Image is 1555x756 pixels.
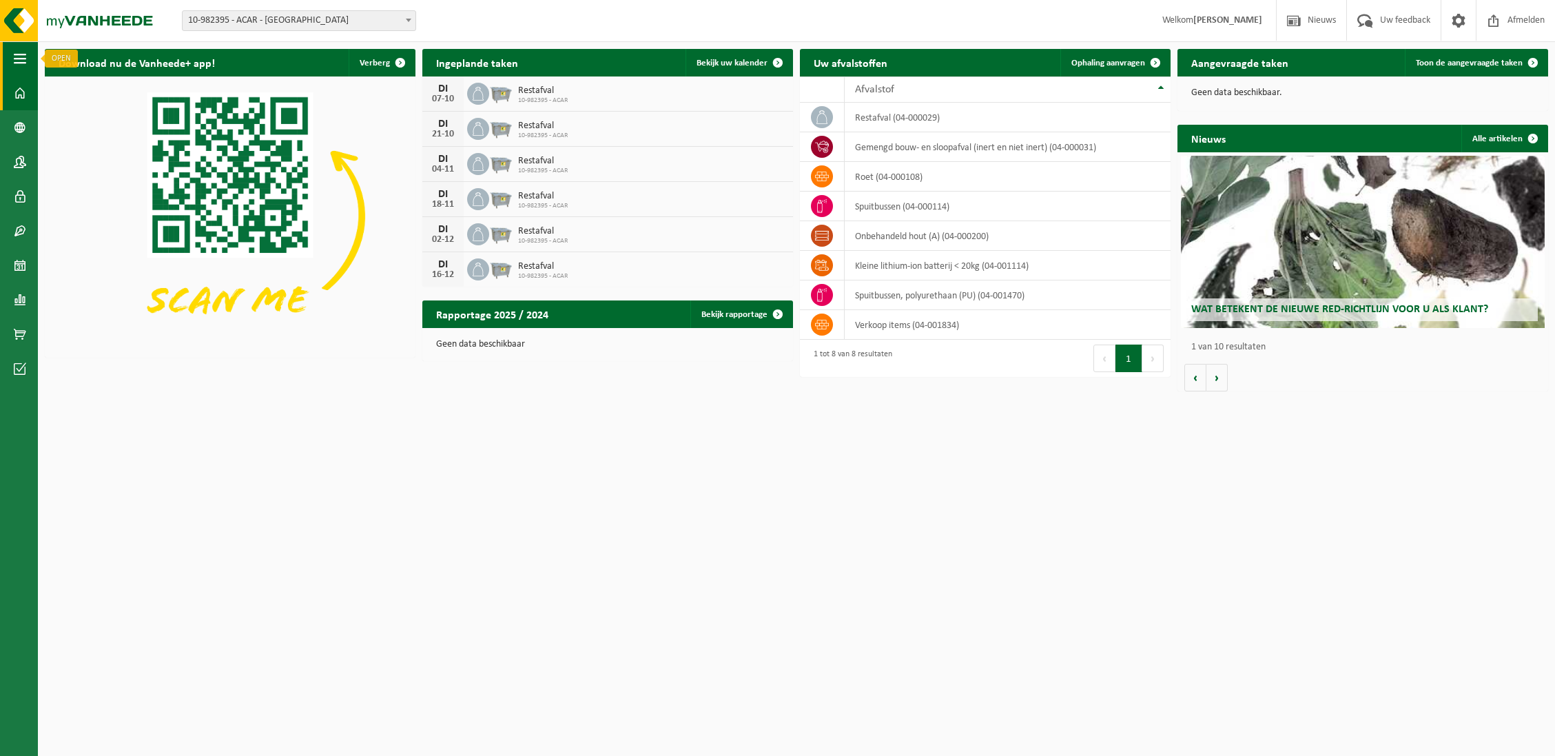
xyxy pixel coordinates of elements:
[429,83,457,94] div: DI
[855,84,894,95] span: Afvalstof
[845,132,1171,162] td: gemengd bouw- en sloopafval (inert en niet inert) (04-000031)
[429,154,457,165] div: DI
[1191,88,1534,98] p: Geen data beschikbaar.
[429,130,457,139] div: 21-10
[845,280,1171,310] td: spuitbussen, polyurethaan (PU) (04-001470)
[845,221,1171,251] td: onbehandeld hout (A) (04-000200)
[800,49,901,76] h2: Uw afvalstoffen
[1060,49,1169,76] a: Ophaling aanvragen
[45,76,415,355] img: Download de VHEPlus App
[489,116,513,139] img: WB-2500-GAL-GY-01
[518,226,568,237] span: Restafval
[1206,364,1228,391] button: Volgende
[518,237,568,245] span: 10-982395 - ACAR
[518,202,568,210] span: 10-982395 - ACAR
[183,11,415,30] span: 10-982395 - ACAR - SINT-NIKLAAS
[429,119,457,130] div: DI
[1184,364,1206,391] button: Vorige
[1093,345,1115,372] button: Previous
[429,270,457,280] div: 16-12
[1115,345,1142,372] button: 1
[182,10,416,31] span: 10-982395 - ACAR - SINT-NIKLAAS
[1405,49,1547,76] a: Toon de aangevraagde taken
[845,162,1171,192] td: roet (04-000108)
[1191,343,1541,352] p: 1 van 10 resultaten
[429,189,457,200] div: DI
[422,300,562,327] h2: Rapportage 2025 / 2024
[349,49,414,76] button: Verberg
[518,261,568,272] span: Restafval
[686,49,792,76] a: Bekijk uw kalender
[45,49,229,76] h2: Download nu de Vanheede+ app!
[429,224,457,235] div: DI
[489,81,513,104] img: WB-2500-GAL-GY-01
[518,191,568,202] span: Restafval
[518,272,568,280] span: 10-982395 - ACAR
[489,221,513,245] img: WB-2500-GAL-GY-01
[489,151,513,174] img: WB-2500-GAL-GY-01
[1071,59,1145,68] span: Ophaling aanvragen
[1191,304,1488,315] span: Wat betekent de nieuwe RED-richtlijn voor u als klant?
[845,103,1171,132] td: restafval (04-000029)
[436,340,779,349] p: Geen data beschikbaar
[422,49,532,76] h2: Ingeplande taken
[518,167,568,175] span: 10-982395 - ACAR
[429,200,457,210] div: 18-11
[360,59,390,68] span: Verberg
[1142,345,1164,372] button: Next
[807,343,892,374] div: 1 tot 8 van 8 resultaten
[1193,15,1262,25] strong: [PERSON_NAME]
[1461,125,1547,152] a: Alle artikelen
[518,132,568,140] span: 10-982395 - ACAR
[518,121,568,132] span: Restafval
[1181,156,1544,328] a: Wat betekent de nieuwe RED-richtlijn voor u als klant?
[1177,49,1302,76] h2: Aangevraagde taken
[489,186,513,210] img: WB-2500-GAL-GY-01
[1416,59,1523,68] span: Toon de aangevraagde taken
[518,96,568,105] span: 10-982395 - ACAR
[845,251,1171,280] td: kleine lithium-ion batterij < 20kg (04-001114)
[1177,125,1239,152] h2: Nieuws
[429,235,457,245] div: 02-12
[697,59,768,68] span: Bekijk uw kalender
[429,94,457,104] div: 07-10
[489,256,513,280] img: WB-2500-GAL-GY-01
[518,156,568,167] span: Restafval
[429,165,457,174] div: 04-11
[429,259,457,270] div: DI
[845,192,1171,221] td: spuitbussen (04-000114)
[518,85,568,96] span: Restafval
[845,310,1171,340] td: verkoop items (04-001834)
[690,300,792,328] a: Bekijk rapportage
